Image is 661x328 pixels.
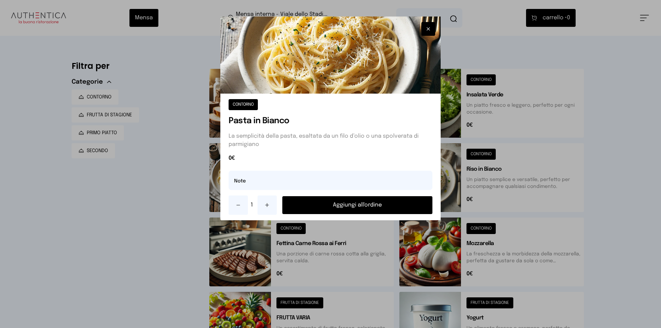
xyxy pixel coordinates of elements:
[220,17,441,94] img: Pasta in Bianco
[282,196,432,214] button: Aggiungi all'ordine
[229,154,432,162] span: 0€
[229,99,258,110] button: CONTORNO
[229,116,432,127] h1: Pasta in Bianco
[251,201,255,209] span: 1
[229,132,432,149] p: La semplicità della pasta, esaltata da un filo d’olio o una spolverata di parmigiano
